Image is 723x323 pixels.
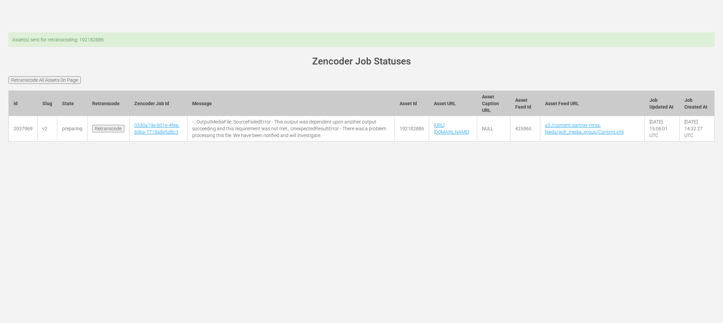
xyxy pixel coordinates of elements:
[129,91,187,116] th: Zencoder Job Id
[679,91,714,116] th: Job Created At
[87,91,129,116] th: Retranscode
[477,91,510,116] th: Asset Caption URL
[679,116,714,141] td: [DATE] 14:32:27 UTC
[8,33,715,47] div: Asset(s) sent for retranscoding: 192182886
[9,116,38,141] td: 2037969
[38,91,57,116] th: Slug
[434,122,469,135] a: [URL][DOMAIN_NAME]
[57,116,87,141] td: preparing
[429,91,477,116] th: Asset URL
[57,91,87,116] th: State
[644,91,679,116] th: Job Updated At
[510,116,540,141] td: 425965
[134,122,180,135] a: 0330a19e-801e-4fea-8d6a-7718a8e5d8c3
[395,116,429,141] td: 192182886
[9,91,38,116] th: Id
[510,91,540,116] th: Asset Feed Id
[187,91,395,116] th: Message
[187,116,395,141] td: - , OutputMediaFile::SourceFailedError - This output was dependent upon another output succeeding...
[477,116,510,141] td: NULL
[38,116,57,141] td: v2
[92,125,124,132] input: Retranscode
[395,91,429,116] th: Asset Id
[545,122,624,135] a: s3://content-partner-mrss-feeds/wdr_media_group/Content.xml
[540,91,644,116] th: Asset Feed URL
[644,116,679,141] td: [DATE] 15:06:01 UTC
[8,76,81,84] input: Retranscode All Assets On Page
[18,56,705,67] h1: Zencoder Job Statuses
